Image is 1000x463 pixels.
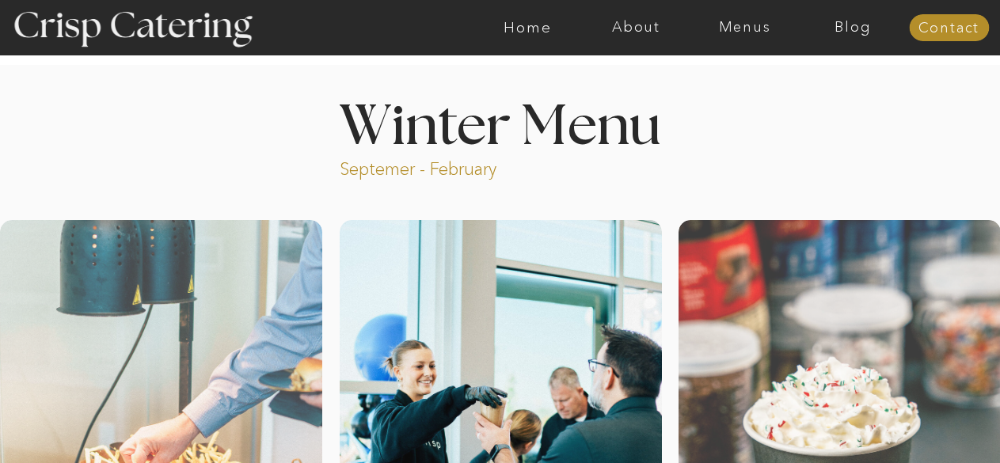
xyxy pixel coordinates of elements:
a: Menus [690,20,799,36]
a: About [582,20,690,36]
h1: Winter Menu [280,100,721,146]
a: Contact [909,21,989,36]
a: Home [473,20,582,36]
a: Blog [799,20,907,36]
p: Septemer - February [340,157,557,176]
